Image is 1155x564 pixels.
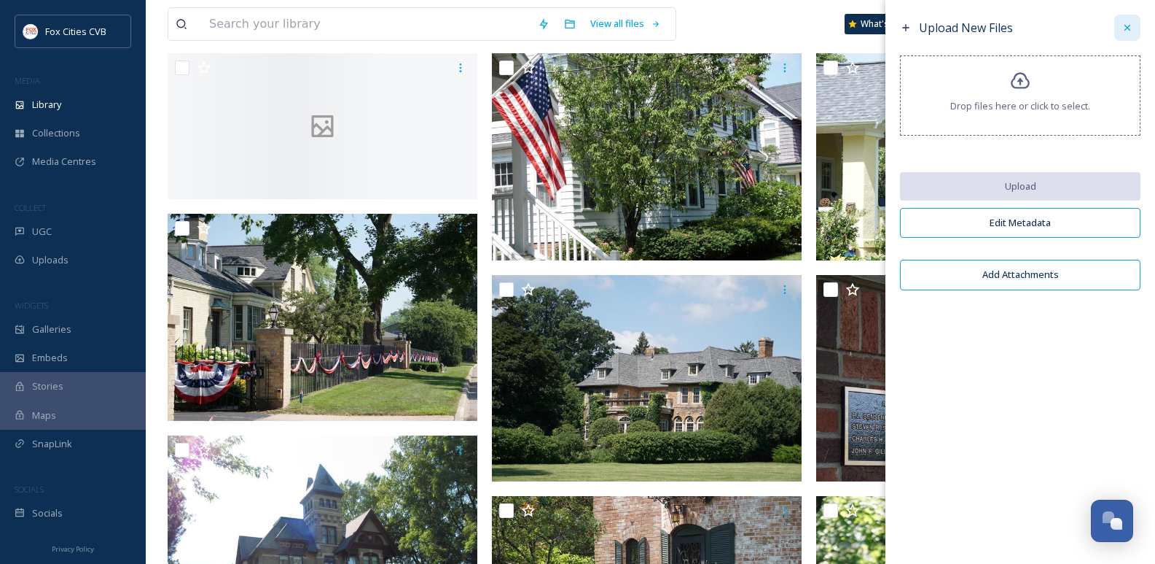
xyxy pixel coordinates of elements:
[816,53,1126,260] img: Paper Baron Mansion (9).JPG
[32,225,52,239] span: UGC
[950,99,1090,113] span: Drop files here or click to select.
[900,172,1140,201] button: Upload
[15,484,44,495] span: SOCIALS
[583,9,668,38] a: View all files
[816,274,1126,482] img: Paper Baron Mansion (3).JPG
[202,8,530,40] input: Search your library
[15,75,40,86] span: MEDIA
[168,214,477,421] img: Paper Baron Mansion (5).JPG
[900,260,1140,290] button: Add Attachments
[32,98,61,112] span: Library
[23,24,38,39] img: images.png
[900,208,1140,238] button: Edit Metadata
[32,437,72,451] span: SnapLink
[32,506,63,520] span: Socials
[32,351,68,365] span: Embeds
[919,20,1013,36] span: Upload New Files
[52,544,94,554] span: Privacy Policy
[32,126,80,140] span: Collections
[32,253,68,267] span: Uploads
[32,322,71,336] span: Galleries
[15,300,48,311] span: WIDGETS
[15,202,46,213] span: COLLECT
[492,53,802,260] img: Paper Baron Mansion (12).JPG
[45,25,106,38] span: Fox Cities CVB
[845,14,917,34] a: What's New
[1091,500,1133,542] button: Open Chat
[492,274,802,482] img: Paper Baron Mansion (7).JPG
[32,409,56,422] span: Maps
[32,379,63,393] span: Stories
[32,155,96,169] span: Media Centres
[52,539,94,557] a: Privacy Policy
